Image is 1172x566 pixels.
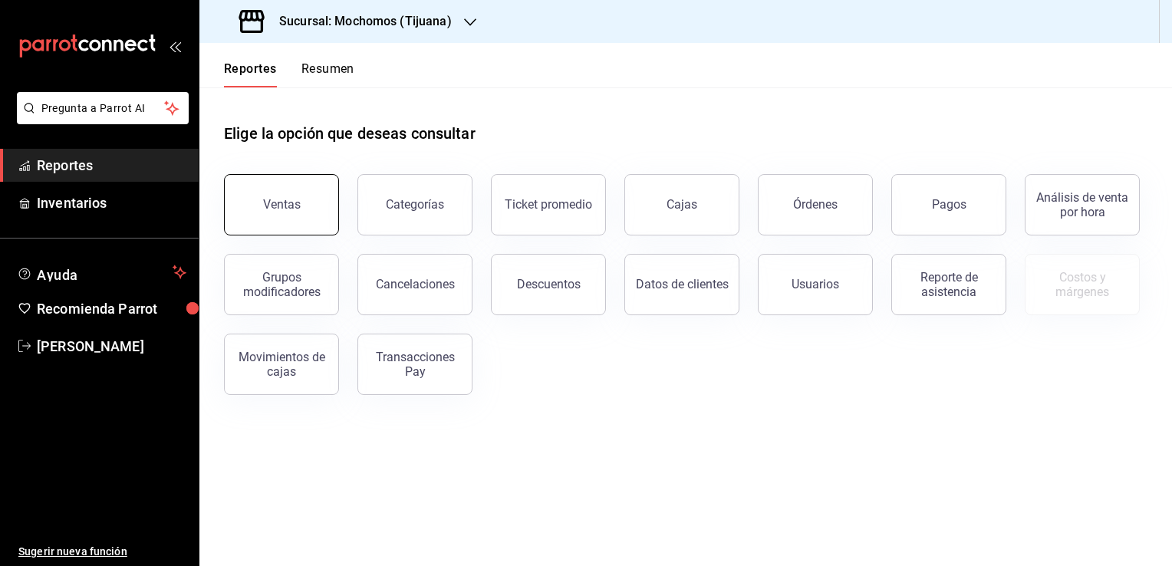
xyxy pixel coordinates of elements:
button: Reportes [224,61,277,87]
div: Costos y márgenes [1035,270,1130,299]
div: Descuentos [517,277,581,291]
button: Ventas [224,174,339,235]
h1: Elige la opción que deseas consultar [224,122,476,145]
div: Categorías [386,197,444,212]
span: Pregunta a Parrot AI [41,100,165,117]
span: Reportes [37,155,186,176]
h3: Sucursal: Mochomos (Tijuana) [267,12,452,31]
button: Reporte de asistencia [891,254,1006,315]
span: Sugerir nueva función [18,544,186,560]
div: Análisis de venta por hora [1035,190,1130,219]
button: Grupos modificadores [224,254,339,315]
div: Ticket promedio [505,197,592,212]
button: Cajas [624,174,739,235]
div: Ventas [263,197,301,212]
div: Transacciones Pay [367,350,463,379]
span: [PERSON_NAME] [37,336,186,357]
button: Contrata inventarios para ver este reporte [1025,254,1140,315]
button: Categorías [357,174,472,235]
button: Usuarios [758,254,873,315]
button: Descuentos [491,254,606,315]
div: Grupos modificadores [234,270,329,299]
div: Datos de clientes [636,277,729,291]
button: open_drawer_menu [169,40,181,52]
button: Datos de clientes [624,254,739,315]
div: Usuarios [792,277,839,291]
div: Cajas [667,197,697,212]
button: Movimientos de cajas [224,334,339,395]
button: Resumen [301,61,354,87]
div: Reporte de asistencia [901,270,996,299]
button: Análisis de venta por hora [1025,174,1140,235]
button: Pregunta a Parrot AI [17,92,189,124]
a: Pregunta a Parrot AI [11,111,189,127]
button: Cancelaciones [357,254,472,315]
span: Ayuda [37,263,166,281]
button: Transacciones Pay [357,334,472,395]
span: Inventarios [37,193,186,213]
div: navigation tabs [224,61,354,87]
div: Movimientos de cajas [234,350,329,379]
button: Ticket promedio [491,174,606,235]
div: Órdenes [793,197,838,212]
button: Pagos [891,174,1006,235]
button: Órdenes [758,174,873,235]
div: Cancelaciones [376,277,455,291]
div: Pagos [932,197,966,212]
span: Recomienda Parrot [37,298,186,319]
